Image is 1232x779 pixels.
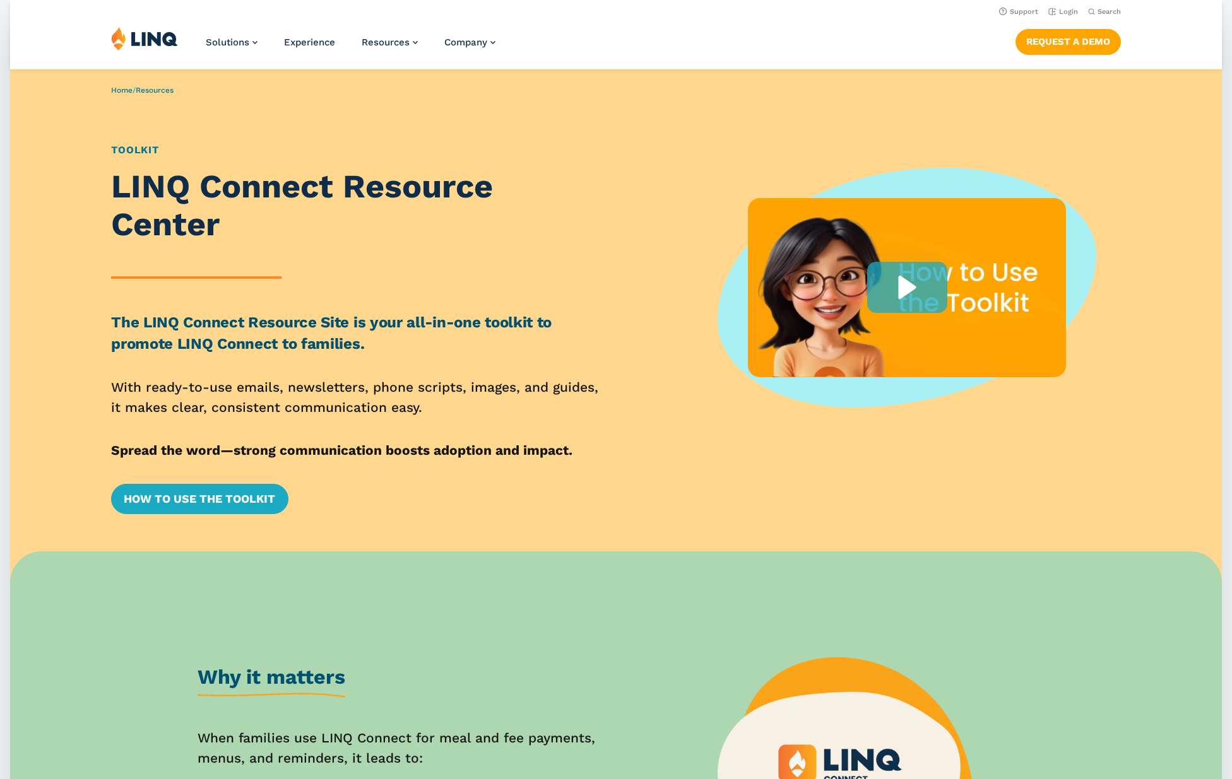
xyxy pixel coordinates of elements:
[111,442,572,458] strong: Spread the word—strong communication boosts adoption and impact.
[362,37,418,48] a: Resources
[206,37,249,48] span: Solutions
[206,37,258,48] a: Solutions
[999,8,1038,16] a: Support
[111,313,552,353] strong: The LINQ Connect Resource Site is your all-in-one toolkit to promote LINQ Connect to families.
[362,37,410,48] span: Resources
[1016,29,1121,54] a: Request a Demo
[284,37,335,48] a: Experience
[206,26,495,68] nav: Primary Navigation
[198,728,601,768] p: When families use LINQ Connect for meal and fee payments, menus, and reminders, it leads to:
[1016,26,1121,54] nav: Button Navigation
[111,168,601,243] h1: LINQ Connect Resource Center
[136,86,174,95] a: Resources
[111,26,178,50] img: LINQ | K‑12 Software
[444,37,487,48] span: Company
[198,665,345,689] strong: Why it matters
[111,86,174,95] span: /
[1088,7,1121,16] button: Open Search Bar
[111,484,288,514] a: How to Use the Toolkit
[111,144,159,156] a: Toolkit
[111,377,601,418] p: With ready-to-use emails, newsletters, phone scripts, images, and guides, it makes clear, consist...
[444,37,495,48] a: Company
[1098,8,1121,16] span: Search
[867,262,947,313] div: Play
[111,86,133,95] a: Home
[10,4,1222,18] nav: Utility Navigation
[1048,8,1078,16] a: Login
